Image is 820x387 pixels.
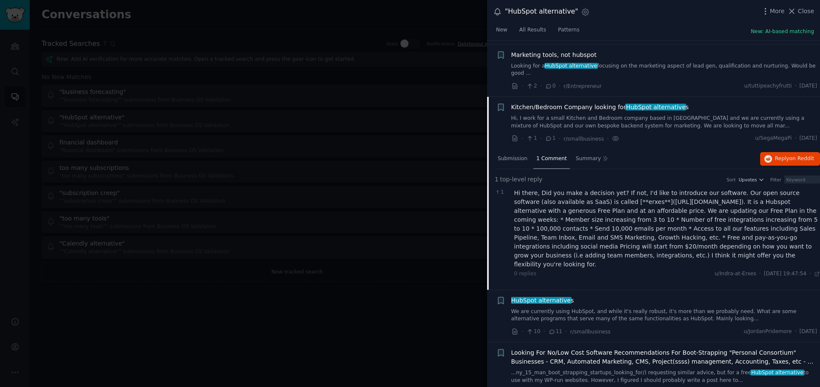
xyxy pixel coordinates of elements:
[521,134,523,143] span: ·
[751,28,814,36] button: New: AI-based matching
[795,328,797,336] span: ·
[548,328,562,336] span: 11
[498,155,527,163] span: Submission
[800,328,817,336] span: [DATE]
[795,82,797,90] span: ·
[755,135,792,142] span: u/SegaMegaPi
[789,155,814,161] span: on Reddit
[511,103,689,112] a: Kitchen/Bedroom Company looking forHubSpot alternatives
[526,135,537,142] span: 1
[521,327,523,336] span: ·
[526,82,537,90] span: 2
[511,348,817,366] a: Looking For No/Low Cost Software Recommendations For Boot-Strapping "Personal Consortium" Busines...
[764,270,806,278] span: [DATE] 19:47:54
[625,104,686,110] span: HubSpot alternative
[544,327,545,336] span: ·
[760,152,820,166] button: Replyon Reddit
[809,270,811,278] span: ·
[527,175,542,184] span: reply
[536,155,567,163] span: 1 Comment
[761,7,785,16] button: More
[607,134,609,143] span: ·
[545,82,555,90] span: 0
[570,329,611,335] span: r/smallbusiness
[798,7,814,16] span: Close
[511,308,817,323] a: We are currently using HubSpot, and while it's really robust, it's more than we probably need. Wh...
[511,296,574,305] span: s
[511,103,689,112] span: Kitchen/Bedroom Company looking for s
[750,370,804,376] span: HubSpot alternative
[559,82,561,90] span: ·
[565,327,567,336] span: ·
[558,26,579,34] span: Patterns
[770,177,781,183] div: Filter
[559,134,561,143] span: ·
[495,189,510,196] span: 1
[511,62,817,77] a: Looking for aHubSpot alternativefocusing on the marketing aspect of lead gen, qualification and n...
[511,115,817,130] a: Hi, I work for a small Kitchen and Bedroom company based in [GEOGRAPHIC_DATA] and we are currentl...
[759,270,761,278] span: ·
[576,155,601,163] span: Summary
[505,6,578,17] div: "HubSpot alternative"
[800,135,817,142] span: [DATE]
[521,82,523,90] span: ·
[511,296,574,305] a: HubSpot alternatives
[784,175,820,184] input: Keyword
[727,177,736,183] div: Sort
[787,7,814,16] button: Close
[744,82,792,90] span: u/tuttipeachyfrutti
[540,134,542,143] span: ·
[495,175,499,184] span: 1
[770,7,785,16] span: More
[540,82,542,90] span: ·
[738,177,764,183] button: Upvotes
[564,83,602,89] span: r/Entrepreneur
[544,63,598,69] span: HubSpot alternative
[738,177,757,183] span: Upvotes
[493,23,510,41] a: New
[555,23,582,41] a: Patterns
[516,23,549,41] a: All Results
[500,175,526,184] span: top-level
[800,82,817,90] span: [DATE]
[564,136,604,142] span: r/smallbusiness
[715,271,756,277] span: u/Indra-at-Erxes
[545,135,555,142] span: 1
[744,328,792,336] span: u/JordanPridemore
[519,26,546,34] span: All Results
[526,328,540,336] span: 10
[775,155,814,163] span: Reply
[511,369,817,384] a: ...ny_15_man_boot_strapping_startups_looking_for/) requesting similar advice, but for a freeHubSp...
[795,135,797,142] span: ·
[496,26,507,34] span: New
[511,51,597,59] a: Marketing tools, not hubspot
[510,297,572,304] span: HubSpot alternative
